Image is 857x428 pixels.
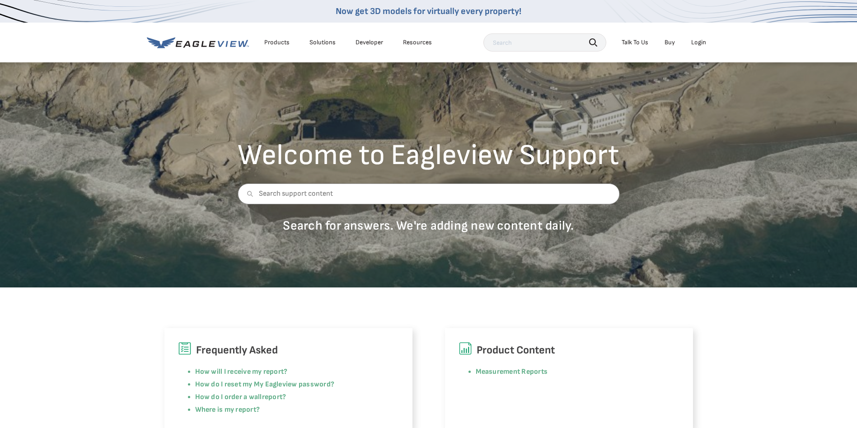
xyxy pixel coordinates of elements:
[459,342,679,359] h6: Product Content
[195,405,260,414] a: Where is my report?
[665,38,675,47] a: Buy
[264,38,290,47] div: Products
[356,38,383,47] a: Developer
[262,393,282,401] a: report
[483,33,606,52] input: Search
[178,342,399,359] h6: Frequently Asked
[691,38,706,47] div: Login
[403,38,432,47] div: Resources
[195,393,262,401] a: How do I order a wall
[238,183,619,204] input: Search support content
[238,141,619,170] h2: Welcome to Eagleview Support
[309,38,336,47] div: Solutions
[195,367,288,376] a: How will I receive my report?
[476,367,548,376] a: Measurement Reports
[195,380,335,389] a: How do I reset my My Eagleview password?
[238,218,619,234] p: Search for answers. We're adding new content daily.
[282,393,286,401] a: ?
[622,38,648,47] div: Talk To Us
[336,6,521,17] a: Now get 3D models for virtually every property!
